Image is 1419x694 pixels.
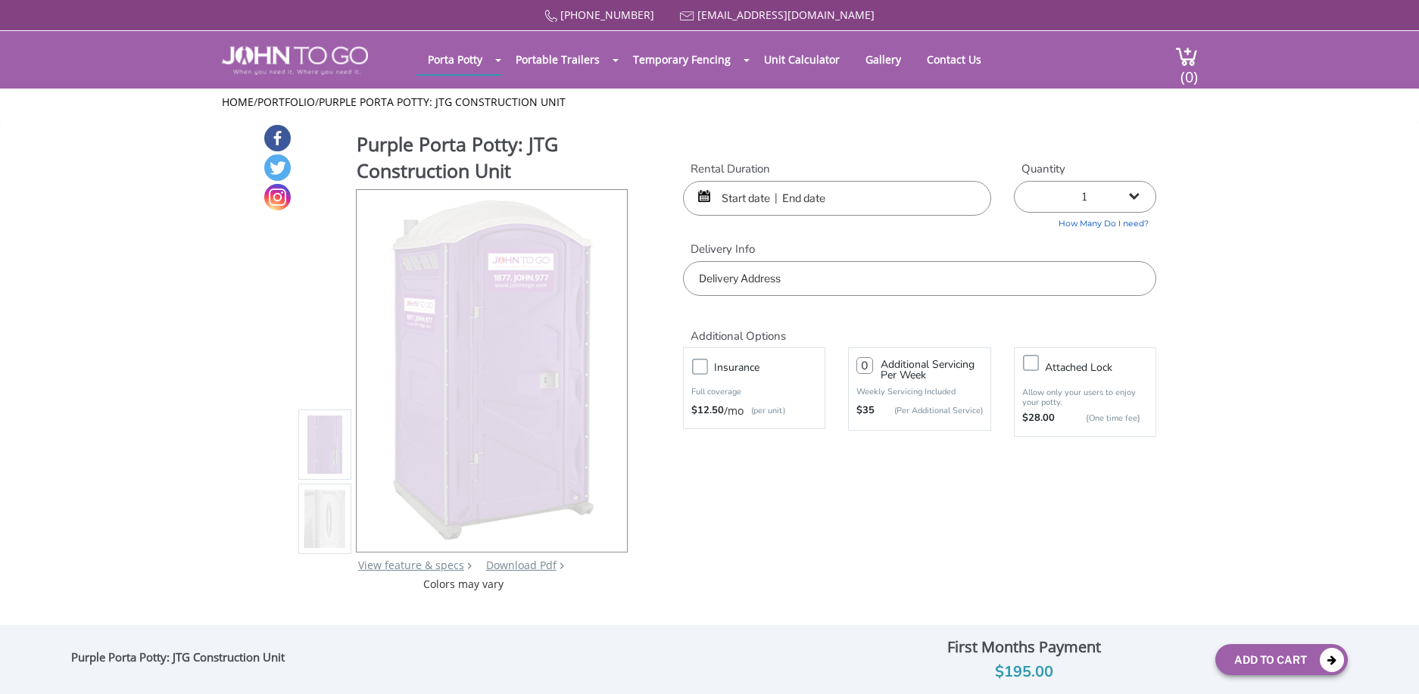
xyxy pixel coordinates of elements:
[881,359,982,381] h3: Additional Servicing Per Week
[560,562,564,569] img: chevron.png
[844,634,1204,660] div: First Months Payment
[71,650,292,670] div: Purple Porta Potty: JTG Construction Unit
[1062,411,1140,426] p: {One time fee}
[683,161,991,177] label: Rental Duration
[683,241,1156,257] label: Delivery Info
[1358,633,1419,694] button: Live Chat
[222,95,254,109] a: Home
[467,562,472,569] img: right arrow icon
[856,386,982,397] p: Weekly Servicing Included
[357,131,629,188] h1: Purple Porta Potty: JTG Construction Unit
[856,357,873,374] input: 0
[1014,213,1156,230] a: How Many Do I need?
[1175,46,1198,67] img: cart a
[264,184,291,210] a: Instagram
[691,384,817,400] p: Full coverage
[875,405,982,416] p: (Per Additional Service)
[319,95,566,109] a: Purple Porta Potty: JTG Construction Unit
[1022,387,1148,407] p: Allow only your users to enjoy your potty.
[358,558,464,572] a: View feature & specs
[222,46,368,75] img: JOHN to go
[264,154,291,181] a: Twitter
[683,311,1156,344] h2: Additional Options
[1180,54,1198,87] span: (0)
[854,45,912,74] a: Gallery
[1014,161,1156,177] label: Quantity
[304,266,345,623] img: Product
[486,558,557,572] a: Download Pdf
[560,8,654,22] a: [PHONE_NUMBER]
[744,403,785,419] p: (per unit)
[377,190,607,546] img: Product
[257,95,315,109] a: Portfolio
[714,358,832,377] h3: Insurance
[1022,411,1055,426] strong: $28.00
[683,261,1156,296] input: Delivery Address
[622,45,742,74] a: Temporary Fencing
[753,45,851,74] a: Unit Calculator
[504,45,611,74] a: Portable Trailers
[691,403,724,419] strong: $12.50
[416,45,494,74] a: Porta Potty
[856,403,875,419] strong: $35
[691,403,817,419] div: /mo
[222,95,1198,110] ul: / /
[298,577,629,592] div: Colors may vary
[544,10,557,23] img: Call
[844,660,1204,684] div: $195.00
[697,8,875,22] a: [EMAIL_ADDRESS][DOMAIN_NAME]
[680,11,694,21] img: Mail
[1045,358,1163,377] h3: Attached lock
[1215,644,1348,675] button: Add To Cart
[683,181,991,216] input: Start date | End date
[264,125,291,151] a: Facebook
[915,45,993,74] a: Contact Us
